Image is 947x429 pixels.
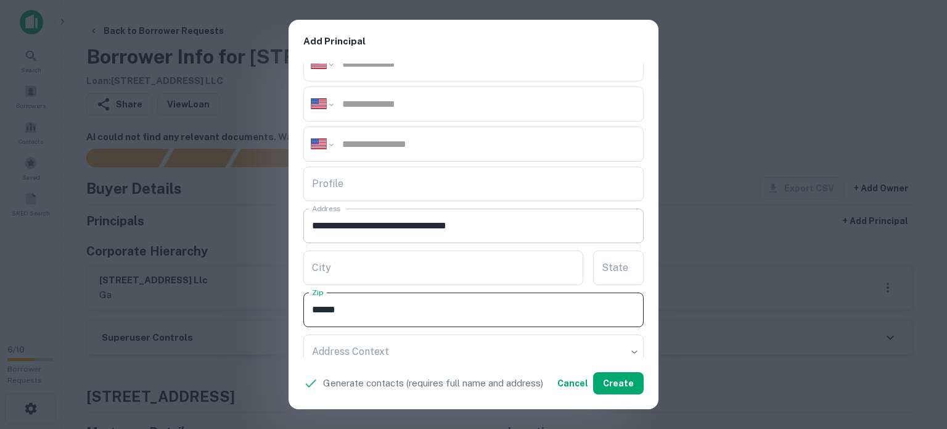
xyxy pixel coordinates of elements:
label: Zip [312,287,323,298]
h2: Add Principal [289,20,658,64]
button: Cancel [552,372,593,394]
button: Create [593,372,644,394]
iframe: Chat Widget [885,330,947,389]
label: Address [312,203,340,214]
div: ​ [303,335,644,369]
p: Generate contacts (requires full name and address) [323,376,543,391]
